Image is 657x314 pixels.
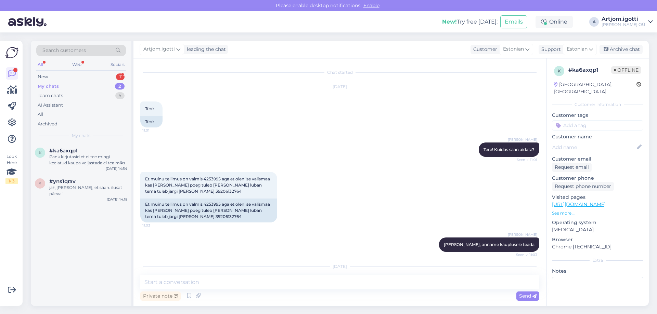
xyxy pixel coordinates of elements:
span: My chats [72,133,90,139]
div: Extra [552,257,643,263]
div: All [38,111,43,118]
div: 1 / 3 [5,178,18,184]
span: [PERSON_NAME] [508,137,537,142]
span: Seen ✓ 11:01 [512,157,537,162]
a: Artjom.igotti[PERSON_NAME] OÜ [602,16,653,27]
div: jah,[PERSON_NAME], et saan. ilusat päeva! [49,185,127,197]
div: Private note [140,291,181,301]
p: Customer phone [552,175,643,182]
span: Send [519,293,537,299]
span: Search customers [42,47,86,54]
div: [PERSON_NAME] OÜ [602,22,645,27]
button: Emails [500,15,527,28]
div: A [589,17,599,27]
span: 11:03 [142,223,168,228]
div: Tere [140,116,163,127]
span: Estonian [567,45,588,53]
span: y [39,181,41,186]
p: [MEDICAL_DATA] [552,226,643,233]
span: #yns1qrav [49,178,76,185]
p: Notes [552,268,643,275]
p: Customer tags [552,112,643,119]
input: Add name [552,144,635,151]
p: Chrome [TECHNICAL_ID] [552,243,643,250]
div: Chat started [140,69,539,76]
a: [URL][DOMAIN_NAME] [552,201,606,207]
div: Try free [DATE]: [442,18,498,26]
div: # ka6axqp1 [568,66,611,74]
p: Customer name [552,133,643,140]
div: [DATE] 14:18 [107,197,127,202]
p: Browser [552,236,643,243]
div: [DATE] 14:54 [106,166,127,171]
span: Offline [611,66,641,74]
span: Tere! Kuidas saan aidata? [484,147,534,152]
div: Archive chat [600,45,643,54]
div: Support [539,46,561,53]
span: k [558,68,561,73]
div: Request email [552,163,592,172]
div: Pank kirjutasid et ei tee mingi keelatud kaupa valjastada ei tea miks [49,154,127,166]
input: Add a tag [552,120,643,131]
div: [DATE] [140,84,539,90]
div: Web [71,60,83,69]
div: All [36,60,44,69]
div: Et muinu tellimus on valmis 4253995 aga et olen ise valismaa kas [PERSON_NAME] poeg tuleb [PERSON... [140,199,277,222]
img: Askly Logo [5,46,18,59]
div: [GEOGRAPHIC_DATA], [GEOGRAPHIC_DATA] [554,81,636,95]
p: See more ... [552,210,643,216]
span: Et muinu tellimus on valmis 4253995 aga et olen ise valismaa kas [PERSON_NAME] poeg tuleb [PERSON... [145,176,271,194]
span: Artjom.igotti [143,45,175,53]
div: Artjom.igotti [602,16,645,22]
div: Request phone number [552,182,614,191]
span: Enable [361,2,382,9]
p: Operating system [552,219,643,226]
div: Socials [109,60,126,69]
span: k [39,150,42,155]
div: AI Assistant [38,102,63,109]
div: 2 [115,83,125,90]
b: New! [442,18,457,25]
span: [PERSON_NAME] [508,232,537,237]
div: Customer information [552,101,643,108]
div: 1 [116,73,125,80]
div: 5 [115,92,125,99]
div: New [38,73,48,80]
div: Team chats [38,92,63,99]
div: Online [536,16,573,28]
div: leading the chat [184,46,226,53]
span: Seen ✓ 11:03 [512,252,537,257]
div: My chats [38,83,59,90]
span: Estonian [503,45,524,53]
p: Visited pages [552,194,643,201]
p: Customer email [552,155,643,163]
span: #ka6axqp1 [49,148,78,154]
div: [DATE] [140,263,539,270]
div: Look Here [5,153,18,184]
span: [PERSON_NAME], anname kauplusele teada [444,242,534,247]
span: Tere [145,106,154,111]
span: 11:01 [142,128,168,133]
div: Customer [471,46,497,53]
div: Archived [38,121,57,127]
